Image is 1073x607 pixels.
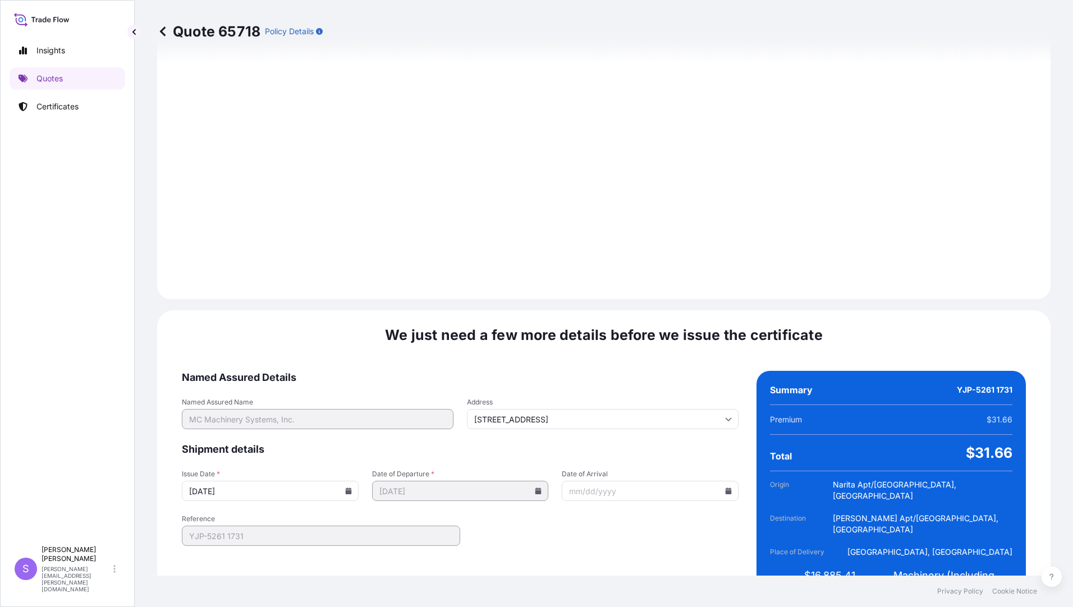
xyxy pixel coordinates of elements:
[42,545,111,563] p: [PERSON_NAME] [PERSON_NAME]
[42,565,111,592] p: [PERSON_NAME][EMAIL_ADDRESS][PERSON_NAME][DOMAIN_NAME]
[957,384,1012,396] span: YJP-5261 1731
[157,22,260,40] p: Quote 65718
[10,67,125,90] a: Quotes
[182,481,359,501] input: mm/dd/yyyy
[182,470,359,479] span: Issue Date
[937,587,983,596] a: Privacy Policy
[770,513,833,535] span: Destination
[265,26,314,37] p: Policy Details
[36,45,65,56] p: Insights
[372,481,549,501] input: mm/dd/yyyy
[562,470,739,479] span: Date of Arrival
[182,514,460,523] span: Reference
[770,384,813,396] span: Summary
[36,73,63,84] p: Quotes
[10,39,125,62] a: Insights
[770,450,792,462] span: Total
[182,526,460,546] input: Your internal reference
[770,414,802,425] span: Premium
[992,587,1037,596] a: Cookie Notice
[467,398,739,407] span: Address
[36,101,79,112] p: Certificates
[987,414,1012,425] span: $31.66
[833,513,1012,535] span: [PERSON_NAME] Apt/[GEOGRAPHIC_DATA], [GEOGRAPHIC_DATA]
[770,479,833,502] span: Origin
[372,470,549,479] span: Date of Departure
[847,546,1012,558] span: [GEOGRAPHIC_DATA], [GEOGRAPHIC_DATA]
[385,326,823,344] span: We just need a few more details before we issue the certificate
[10,95,125,118] a: Certificates
[966,444,1012,462] span: $31.66
[833,479,1012,502] span: Narita Apt/[GEOGRAPHIC_DATA], [GEOGRAPHIC_DATA]
[182,443,739,456] span: Shipment details
[893,569,1012,582] span: Machinery (Including Parts)
[804,569,855,582] span: $16,885.41
[182,398,453,407] span: Named Assured Name
[467,409,739,429] input: Cargo owner address
[22,563,29,574] span: S
[770,546,833,558] span: Place of Delivery
[562,481,739,501] input: mm/dd/yyyy
[182,371,739,384] span: Named Assured Details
